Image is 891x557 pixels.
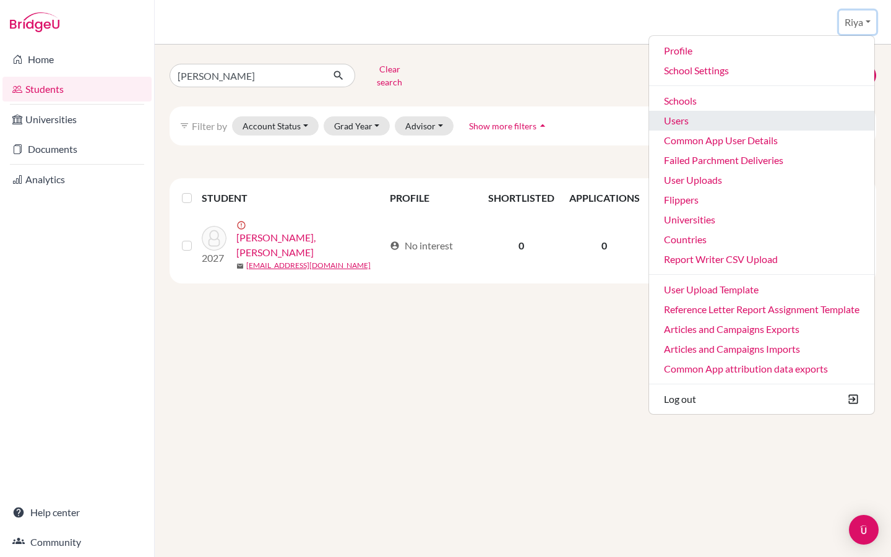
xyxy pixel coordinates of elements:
[649,319,874,339] a: Articles and Campaigns Exports
[458,116,559,136] button: Show more filtersarrow_drop_up
[649,91,874,111] a: Schools
[236,262,244,270] span: mail
[649,61,874,80] a: School Settings
[536,119,549,132] i: arrow_drop_up
[649,111,874,131] a: Users
[2,167,152,192] a: Analytics
[390,241,400,251] span: account_circle
[2,47,152,72] a: Home
[2,500,152,525] a: Help center
[2,530,152,555] a: Community
[562,183,647,213] th: APPLICATIONS
[649,190,874,210] a: Flippers
[179,121,189,131] i: filter_list
[649,389,874,409] button: Log out
[649,210,874,230] a: Universities
[562,213,647,278] td: 0
[469,121,536,131] span: Show more filters
[649,170,874,190] a: User Uploads
[481,183,562,213] th: SHORTLISTED
[2,77,152,101] a: Students
[648,35,875,415] ul: Riya
[849,515,879,545] div: Open Intercom Messenger
[202,251,226,266] p: 2027
[649,41,874,61] a: Profile
[236,220,249,230] span: error_outline
[246,260,371,271] a: [EMAIL_ADDRESS][DOMAIN_NAME]
[649,359,874,379] a: Common App attribution data exports
[324,116,390,136] button: Grad Year
[2,137,152,162] a: Documents
[192,120,227,132] span: Filter by
[649,131,874,150] a: Common App User Details
[839,11,876,34] button: Riya
[649,230,874,249] a: Countries
[481,213,562,278] td: 0
[382,183,481,213] th: PROFILE
[232,116,319,136] button: Account Status
[202,226,226,251] img: JANNA ESPIN, DANIEL ENRIQUE
[649,280,874,300] a: User Upload Template
[647,183,764,213] th: RECOMMENDATIONS
[202,183,383,213] th: STUDENT
[355,59,424,92] button: Clear search
[649,249,874,269] a: Report Writer CSV Upload
[170,64,323,87] input: Find student by name...
[2,107,152,132] a: Universities
[649,300,874,319] a: Reference Letter Report Assignment Template
[236,230,385,260] a: [PERSON_NAME], [PERSON_NAME]
[649,339,874,359] a: Articles and Campaigns Imports
[390,238,453,253] div: No interest
[395,116,454,136] button: Advisor
[10,12,59,32] img: Bridge-U
[649,150,874,170] a: Failed Parchment Deliveries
